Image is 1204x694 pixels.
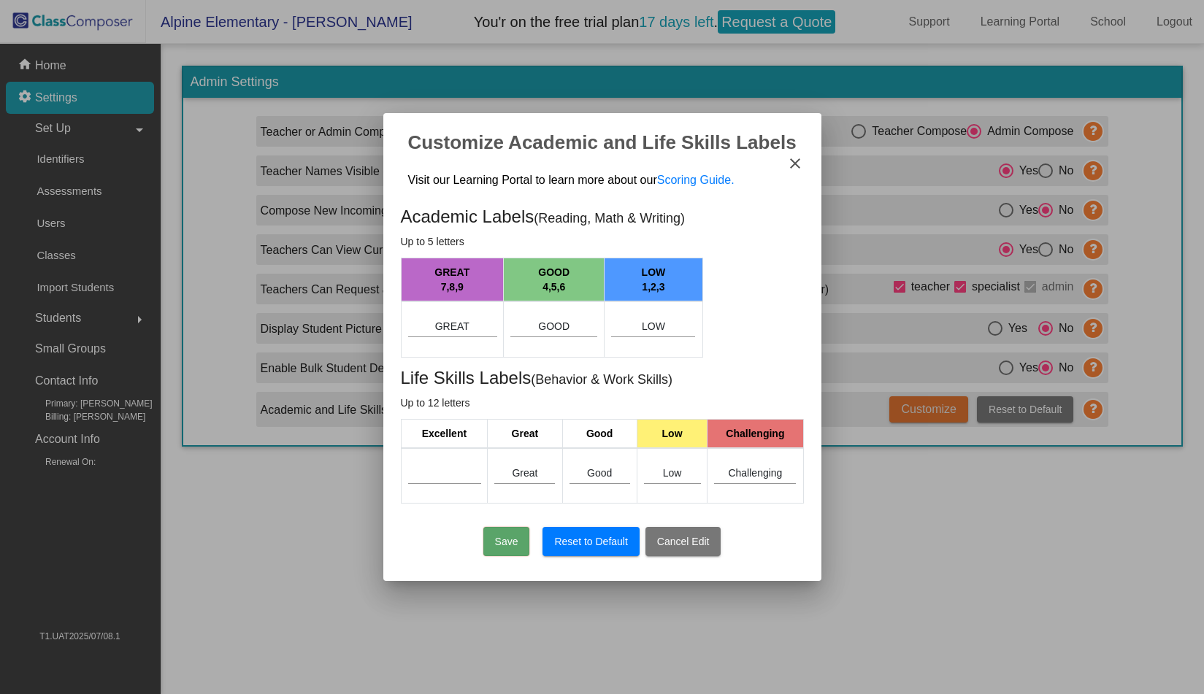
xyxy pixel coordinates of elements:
h2: Customize Academic and Life Skills Labels [401,131,804,154]
th: Challenging [708,419,803,448]
th: Excellent [401,419,488,448]
span: (Behavior & Work Skills) [531,372,672,387]
th: LOW 1,2,3 [605,258,702,302]
th: Good [562,419,637,448]
a: Scoring Guide. [657,174,735,186]
th: Low [637,419,708,448]
th: Great [488,419,562,448]
button: Cancel Edit [645,527,721,556]
h5: Academic Labels [401,209,804,225]
mat-icon: close [786,155,804,172]
p: Up to 5 letters [401,234,804,249]
p: Visit our Learning Portal to learn more about our [408,173,735,188]
button: Reset to Default [542,527,639,556]
button: Save [483,527,530,556]
span: (Reading, Math & Writing) [534,211,685,225]
th: GREAT 7,8,9 [401,258,504,302]
th: GOOD 4,5,6 [504,258,605,302]
p: Up to 12 letters [401,396,804,410]
h5: Life Skills Labels [401,371,804,387]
